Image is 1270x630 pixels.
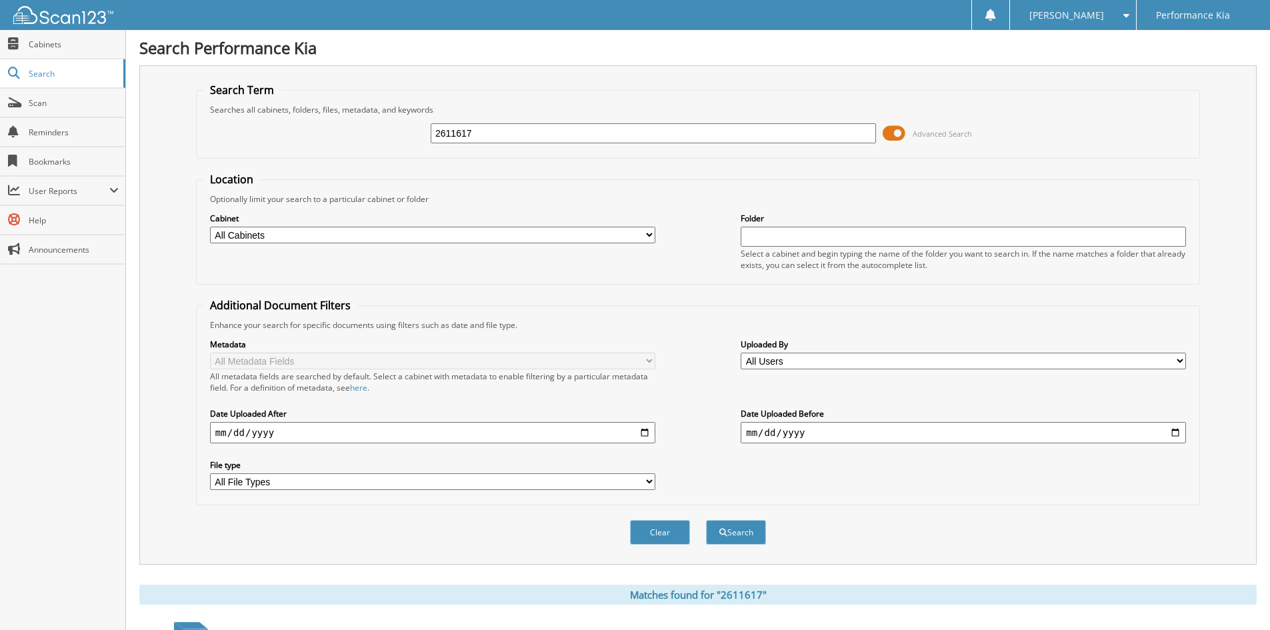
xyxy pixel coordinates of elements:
[29,97,119,109] span: Scan
[741,248,1186,271] div: Select a cabinet and begin typing the name of the folder you want to search in. If the name match...
[29,156,119,167] span: Bookmarks
[630,520,690,545] button: Clear
[203,83,281,97] legend: Search Term
[741,422,1186,443] input: end
[203,298,357,313] legend: Additional Document Filters
[29,68,117,79] span: Search
[29,215,119,226] span: Help
[29,127,119,138] span: Reminders
[741,408,1186,419] label: Date Uploaded Before
[29,244,119,255] span: Announcements
[350,382,367,393] a: here
[29,39,119,50] span: Cabinets
[203,319,1193,331] div: Enhance your search for specific documents using filters such as date and file type.
[913,129,972,139] span: Advanced Search
[210,213,655,224] label: Cabinet
[210,339,655,350] label: Metadata
[1156,11,1230,19] span: Performance Kia
[203,193,1193,205] div: Optionally limit your search to a particular cabinet or folder
[706,520,766,545] button: Search
[210,459,655,471] label: File type
[210,371,655,393] div: All metadata fields are searched by default. Select a cabinet with metadata to enable filtering b...
[139,585,1257,605] div: Matches found for "2611617"
[1029,11,1104,19] span: [PERSON_NAME]
[203,172,260,187] legend: Location
[139,37,1257,59] h1: Search Performance Kia
[210,408,655,419] label: Date Uploaded After
[203,104,1193,115] div: Searches all cabinets, folders, files, metadata, and keywords
[741,339,1186,350] label: Uploaded By
[741,213,1186,224] label: Folder
[13,6,113,24] img: scan123-logo-white.svg
[29,185,109,197] span: User Reports
[210,422,655,443] input: start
